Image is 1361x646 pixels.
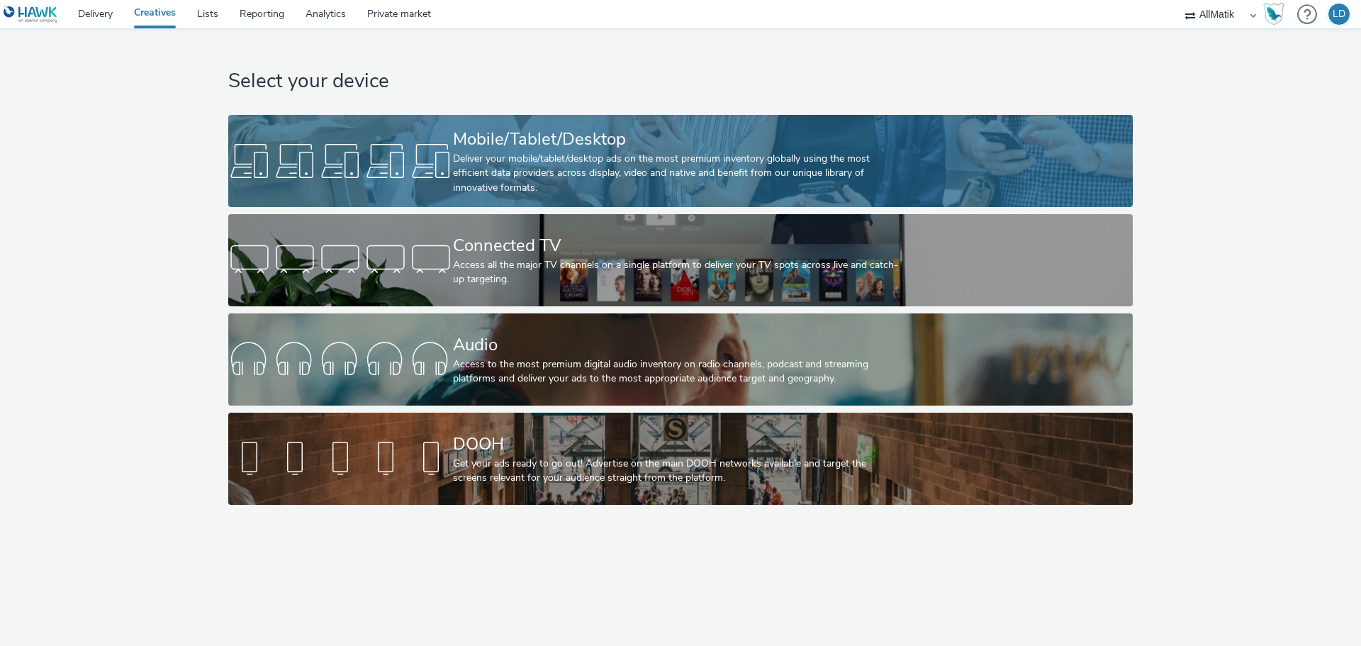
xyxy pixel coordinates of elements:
div: Mobile/Tablet/Desktop [453,127,902,152]
div: Connected TV [453,233,902,258]
div: Audio [453,333,902,357]
a: Connected TVAccess all the major TV channels on a single platform to deliver your TV spots across... [228,214,1132,306]
div: LD [1333,4,1345,25]
div: Deliver your mobile/tablet/desktop ads on the most premium inventory globally using the most effi... [453,152,902,195]
a: Hawk Academy [1263,3,1290,26]
a: Mobile/Tablet/DesktopDeliver your mobile/tablet/desktop ads on the most premium inventory globall... [228,115,1132,207]
a: DOOHGet your ads ready to go out! Advertise on the main DOOH networks available and target the sc... [228,413,1132,505]
h1: Select your device [228,68,1132,95]
a: AudioAccess to the most premium digital audio inventory on radio channels, podcast and streaming ... [228,313,1132,406]
div: DOOH [453,432,902,457]
div: Access to the most premium digital audio inventory on radio channels, podcast and streaming platf... [453,357,902,386]
img: undefined Logo [4,6,58,23]
img: Hawk Academy [1263,3,1284,26]
div: Access all the major TV channels on a single platform to deliver your TV spots across live and ca... [453,258,902,287]
div: Get your ads ready to go out! Advertise on the main DOOH networks available and target the screen... [453,457,902,486]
